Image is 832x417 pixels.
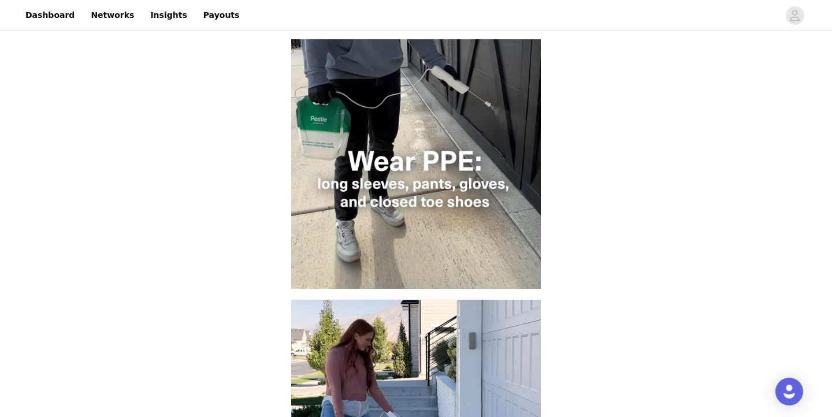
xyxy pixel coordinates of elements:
a: Insights [143,2,194,28]
a: Networks [84,2,141,28]
a: Dashboard [18,2,81,28]
div: Open Intercom Messenger [775,378,803,405]
a: Payouts [196,2,247,28]
div: avatar [789,6,800,25]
